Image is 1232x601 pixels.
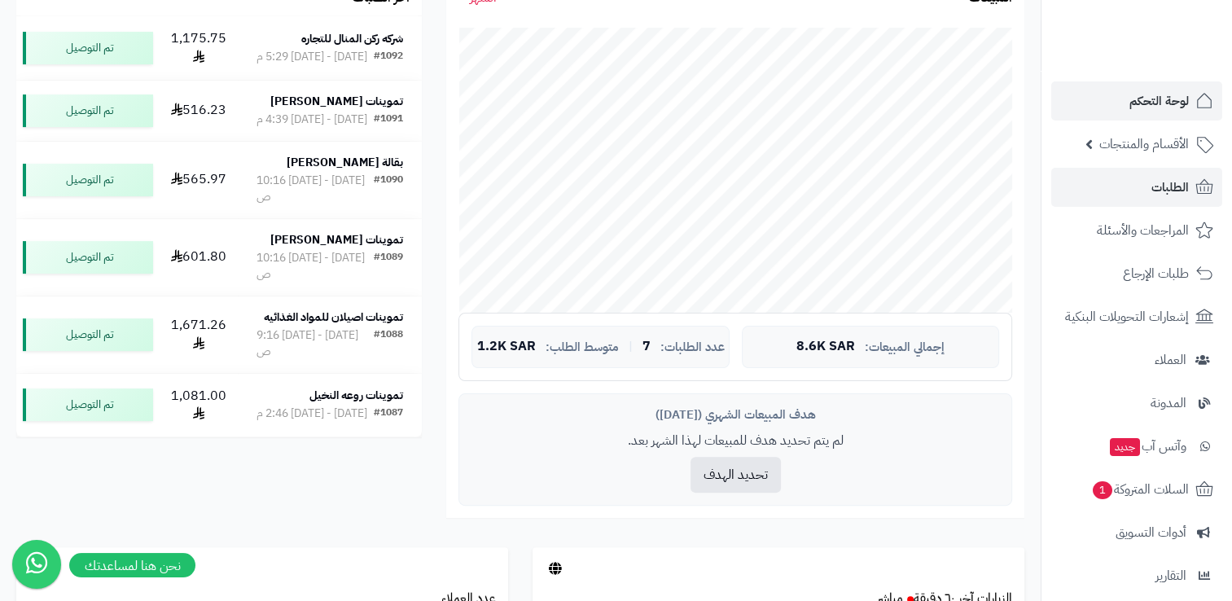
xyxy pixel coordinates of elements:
[796,340,855,354] span: 8.6K SAR
[660,340,725,354] span: عدد الطلبات:
[1051,427,1222,466] a: وآتس آبجديد
[1151,176,1189,199] span: الطلبات
[1051,556,1222,595] a: التقارير
[471,432,999,450] p: لم يتم تحديد هدف للمبيعات لهذا الشهر بعد.
[1116,521,1186,544] span: أدوات التسويق
[160,16,238,80] td: 1,175.75
[374,49,403,65] div: #1092
[270,93,403,110] strong: تموينات [PERSON_NAME]
[1051,81,1222,121] a: لوحة التحكم
[1108,435,1186,458] span: وآتس آب
[256,112,367,128] div: [DATE] - [DATE] 4:39 م
[23,318,153,351] div: تم التوصيل
[1051,254,1222,293] a: طلبات الإرجاع
[477,340,536,354] span: 1.2K SAR
[23,164,153,196] div: تم التوصيل
[374,406,403,422] div: #1087
[1110,438,1140,456] span: جديد
[160,142,238,218] td: 565.97
[256,327,374,360] div: [DATE] - [DATE] 9:16 ص
[374,112,403,128] div: #1091
[301,30,403,47] strong: شركه ركن المنال للتجاره
[1097,219,1189,242] span: المراجعات والأسئلة
[1155,349,1186,371] span: العملاء
[23,94,153,127] div: تم التوصيل
[264,309,403,326] strong: تموينات اصيلان للمواد الغذائيه
[160,219,238,296] td: 601.80
[1093,481,1112,499] span: 1
[865,340,945,354] span: إجمالي المبيعات:
[160,374,238,437] td: 1,081.00
[1123,262,1189,285] span: طلبات الإرجاع
[374,173,403,205] div: #1090
[1099,133,1189,156] span: الأقسام والمنتجات
[629,340,633,353] span: |
[256,406,367,422] div: [DATE] - [DATE] 2:46 م
[691,457,781,493] button: تحديد الهدف
[23,388,153,421] div: تم التوصيل
[287,154,403,171] strong: بقالة [PERSON_NAME]
[1051,340,1222,379] a: العملاء
[1065,305,1189,328] span: إشعارات التحويلات البنكية
[1051,384,1222,423] a: المدونة
[23,32,153,64] div: تم التوصيل
[1151,392,1186,415] span: المدونة
[1091,478,1189,501] span: السلات المتروكة
[1051,211,1222,250] a: المراجعات والأسئلة
[1155,564,1186,587] span: التقارير
[1051,470,1222,509] a: السلات المتروكة1
[1051,513,1222,552] a: أدوات التسويق
[160,296,238,373] td: 1,671.26
[1051,297,1222,336] a: إشعارات التحويلات البنكية
[270,231,403,248] strong: تموينات [PERSON_NAME]
[1121,43,1217,77] img: logo-2.png
[1051,168,1222,207] a: الطلبات
[23,241,153,274] div: تم التوصيل
[160,81,238,141] td: 516.23
[471,406,999,423] div: هدف المبيعات الشهري ([DATE])
[374,250,403,283] div: #1089
[256,173,374,205] div: [DATE] - [DATE] 10:16 ص
[256,49,367,65] div: [DATE] - [DATE] 5:29 م
[309,387,403,404] strong: تموينات روعه النخيل
[1129,90,1189,112] span: لوحة التحكم
[642,340,651,354] span: 7
[374,327,403,360] div: #1088
[256,250,374,283] div: [DATE] - [DATE] 10:16 ص
[546,340,619,354] span: متوسط الطلب:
